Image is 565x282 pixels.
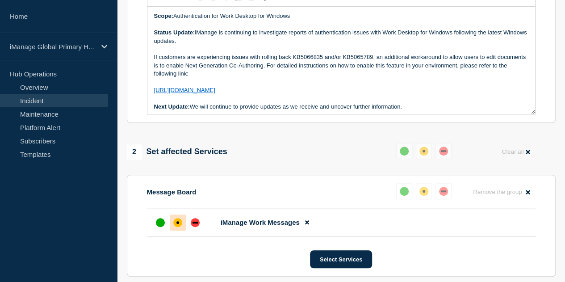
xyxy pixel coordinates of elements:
[439,147,448,156] div: down
[154,103,190,110] strong: Next Update:
[400,187,409,196] div: up
[416,183,432,199] button: affected
[468,183,536,201] button: Remove the group
[154,12,528,20] p: Authentication for Work Desktop for Windows
[419,187,428,196] div: affected
[127,144,142,160] span: 2
[154,53,528,78] p: If customers are experiencing issues with rolling back KB5066835 and/or KB5065789, an additional ...
[154,87,215,93] a: [URL][DOMAIN_NAME]
[191,218,200,227] div: down
[154,103,528,111] p: We will continue to provide updates as we receive and uncover further information.
[147,7,535,114] div: Message
[127,144,227,160] div: Set affected Services
[154,13,173,19] strong: Scope:
[419,147,428,156] div: affected
[396,143,412,159] button: up
[154,29,195,36] strong: Status Update:
[173,218,182,227] div: affected
[221,219,300,226] span: iManage Work Messages
[154,29,528,45] p: iManage is continuing to investigate reports of authentication issues with Work Desktop for Windo...
[310,250,372,268] button: Select Services
[439,187,448,196] div: down
[473,189,522,195] span: Remove the group
[400,147,409,156] div: up
[435,143,452,159] button: down
[435,183,452,199] button: down
[10,43,96,51] p: iManage Global Primary Hub
[416,143,432,159] button: affected
[156,218,165,227] div: up
[147,188,197,196] p: Message Board
[496,143,535,160] button: Clear all
[396,183,412,199] button: up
